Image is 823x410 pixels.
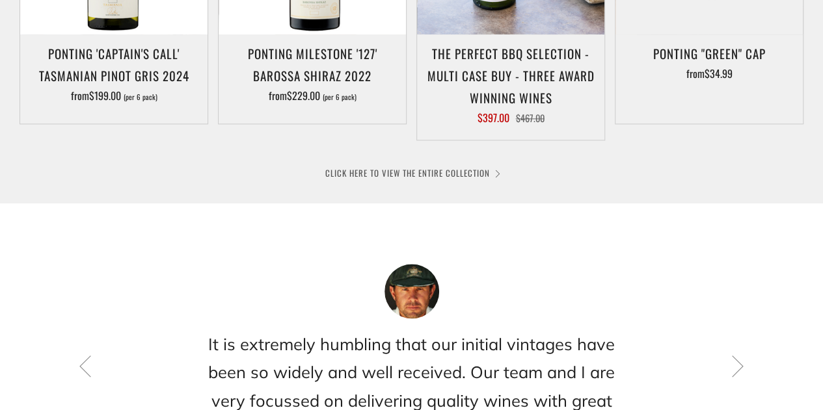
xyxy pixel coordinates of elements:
span: $397.00 [478,110,509,125]
h3: Ponting Milestone '127' Barossa Shiraz 2022 [225,42,399,86]
span: (per 6 pack) [124,94,157,101]
h3: Ponting 'Captain's Call' Tasmanian Pinot Gris 2024 [27,42,201,86]
a: Ponting 'Captain's Call' Tasmanian Pinot Gris 2024 from$199.00 (per 6 pack) [20,42,208,107]
a: Ponting Milestone '127' Barossa Shiraz 2022 from$229.00 (per 6 pack) [219,42,406,107]
span: from [71,88,157,103]
span: $229.00 [287,88,320,103]
span: from [686,66,733,81]
span: $34.99 [705,66,733,81]
h3: The perfect BBQ selection - MULTI CASE BUY - Three award winning wines [424,42,598,109]
span: $199.00 [89,88,121,103]
span: $467.00 [516,111,545,125]
a: The perfect BBQ selection - MULTI CASE BUY - Three award winning wines $397.00 $467.00 [417,42,604,123]
span: (per 6 pack) [323,94,357,101]
a: Ponting "Green" Cap from$34.99 [615,42,803,107]
h3: Ponting "Green" Cap [622,42,796,64]
a: CLICK HERE TO VIEW THE ENTIRE COLLECTION [325,166,498,179]
span: from [269,88,357,103]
